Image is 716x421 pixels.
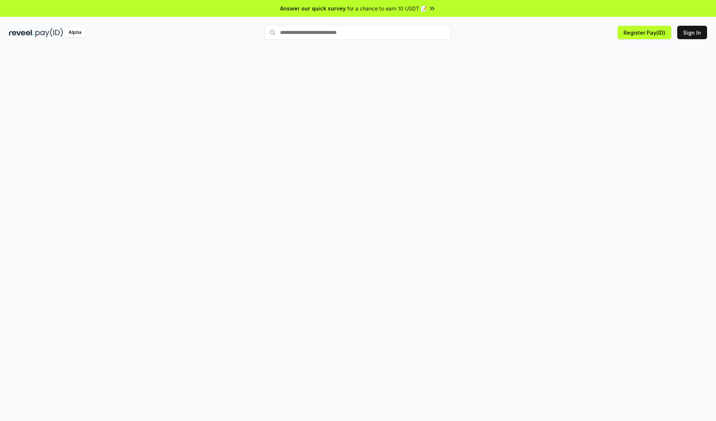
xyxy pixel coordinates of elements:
span: Answer our quick survey [280,4,346,12]
button: Sign In [677,26,707,39]
img: reveel_dark [9,28,34,37]
img: pay_id [35,28,63,37]
span: for a chance to earn 10 USDT 📝 [347,4,427,12]
button: Register Pay(ID) [618,26,671,39]
div: Alpha [65,28,85,37]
